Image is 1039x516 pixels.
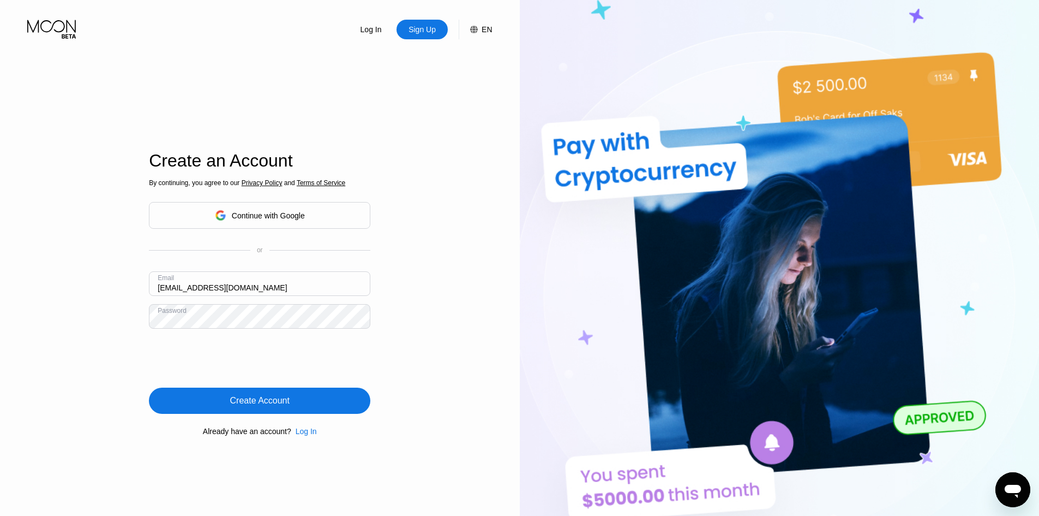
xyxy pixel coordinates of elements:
div: Sign Up [397,20,448,39]
div: Log In [291,427,317,436]
div: Sign Up [407,24,437,35]
div: Create an Account [149,151,370,171]
iframe: reCAPTCHA [149,337,315,379]
div: EN [459,20,492,39]
iframe: Bouton de lancement de la fenêtre de messagerie [995,472,1030,507]
div: Password [158,307,187,315]
div: Continue with Google [149,202,370,229]
div: Create Account [230,395,290,406]
div: Continue with Google [232,211,305,220]
div: By continuing, you agree to our [149,179,370,187]
div: Log In [359,24,383,35]
div: or [257,246,263,254]
div: EN [482,25,492,34]
div: Log In [296,427,317,436]
span: Terms of Service [297,179,345,187]
span: Privacy Policy [242,179,283,187]
span: and [282,179,297,187]
div: Email [158,274,174,282]
div: Already have an account? [203,427,291,436]
div: Log In [345,20,397,39]
div: Create Account [149,388,370,414]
